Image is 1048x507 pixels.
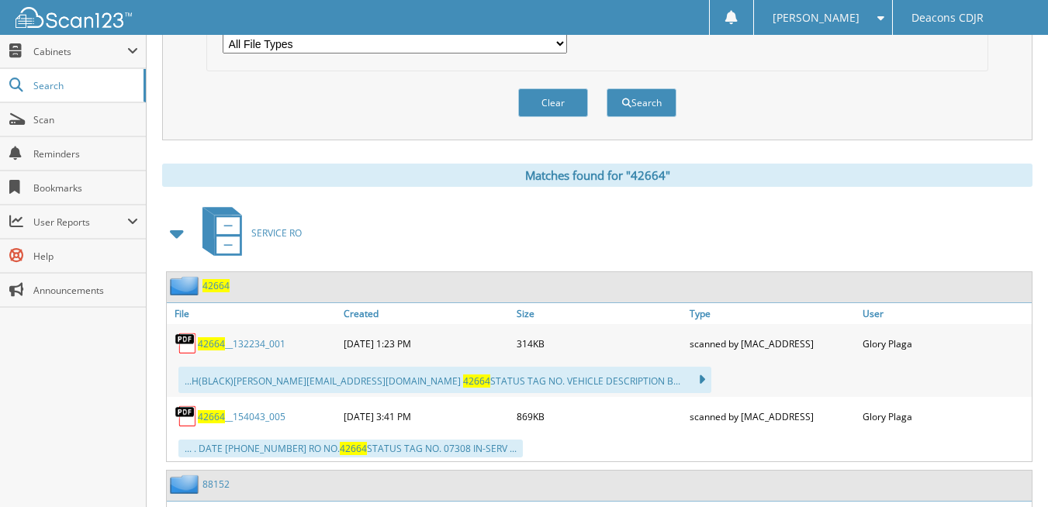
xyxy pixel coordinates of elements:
div: ...H(BLACK) [PERSON_NAME][EMAIL_ADDRESS][DOMAIN_NAME] STATUS TAG NO. VEHICLE DESCRIPTION B... [178,367,711,393]
a: Size [513,303,686,324]
span: Cabinets [33,45,127,58]
div: [DATE] 1:23 PM [340,328,513,359]
a: SERVICE RO [193,202,302,264]
iframe: Chat Widget [970,433,1048,507]
span: User Reports [33,216,127,229]
a: 42664__154043_005 [198,410,285,423]
img: PDF.png [175,332,198,355]
button: Search [607,88,676,117]
img: scan123-logo-white.svg [16,7,132,28]
img: folder2.png [170,474,202,494]
span: 42664 [463,374,490,388]
span: Search [33,79,136,92]
div: Glory Plaga [859,401,1032,432]
a: 42664__132234_001 [198,337,285,350]
div: [DATE] 3:41 PM [340,401,513,432]
a: User [859,303,1032,324]
span: Scan [33,113,138,126]
div: scanned by [MAC_ADDRESS] [686,328,859,359]
img: PDF.png [175,405,198,428]
button: Clear [518,88,588,117]
span: SERVICE RO [251,226,302,240]
div: Glory Plaga [859,328,1032,359]
div: 314KB [513,328,686,359]
span: Help [33,250,138,263]
div: Matches found for "42664" [162,164,1032,187]
span: Bookmarks [33,181,138,195]
span: [PERSON_NAME] [773,13,859,22]
a: Created [340,303,513,324]
span: 42664 [340,442,367,455]
span: Reminders [33,147,138,160]
a: 42664 [202,279,230,292]
div: scanned by [MAC_ADDRESS] [686,401,859,432]
span: 42664 [198,337,225,350]
span: 42664 [198,410,225,423]
a: Type [686,303,859,324]
div: 869KB [513,401,686,432]
img: folder2.png [170,276,202,295]
div: ... . DATE [PHONE_NUMBER] RO NO. STATUS TAG NO. 07308 IN-SERV ... [178,440,523,457]
a: File [167,303,340,324]
span: Announcements [33,284,138,297]
span: Deacons CDJR [911,13,984,22]
a: 88152 [202,478,230,491]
